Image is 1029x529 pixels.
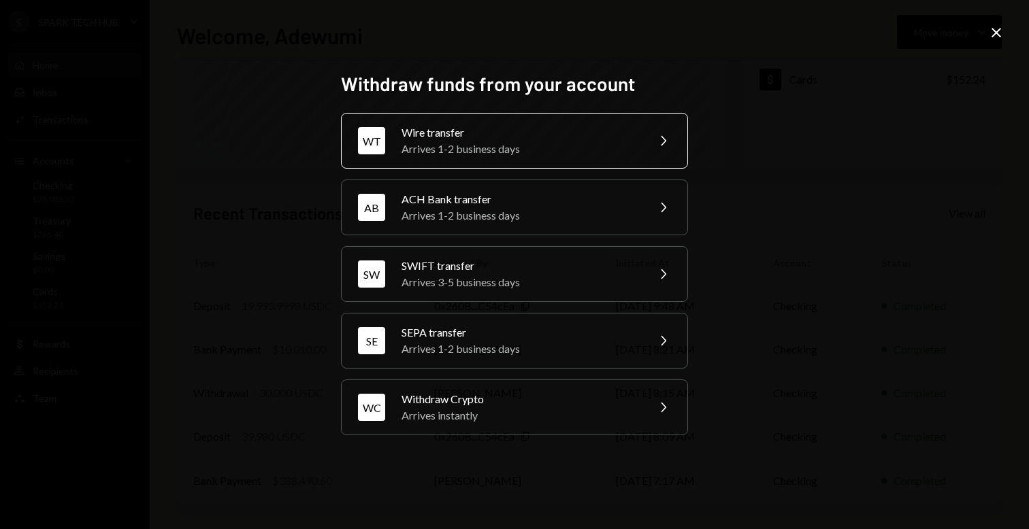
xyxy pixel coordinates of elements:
button: WCWithdraw CryptoArrives instantly [341,379,688,435]
div: SWIFT transfer [402,258,638,274]
div: SE [358,327,385,354]
div: Withdraw Crypto [402,391,638,407]
div: Wire transfer [402,124,638,141]
button: SWSWIFT transferArrives 3-5 business days [341,246,688,302]
button: ABACH Bank transferArrives 1-2 business days [341,180,688,235]
div: AB [358,194,385,221]
div: Arrives instantly [402,407,638,424]
h2: Withdraw funds from your account [341,71,688,97]
div: SEPA transfer [402,324,638,341]
div: Arrives 3-5 business days [402,274,638,290]
div: ACH Bank transfer [402,191,638,207]
button: SESEPA transferArrives 1-2 business days [341,313,688,369]
button: WTWire transferArrives 1-2 business days [341,113,688,169]
div: Arrives 1-2 business days [402,207,638,224]
div: WT [358,127,385,154]
div: Arrives 1-2 business days [402,141,638,157]
div: WC [358,394,385,421]
div: SW [358,260,385,288]
div: Arrives 1-2 business days [402,341,638,357]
